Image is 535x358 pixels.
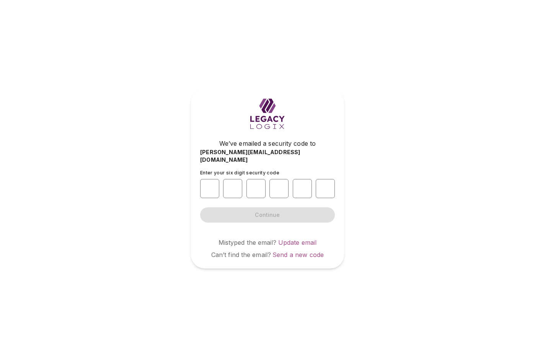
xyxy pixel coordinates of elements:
[200,170,279,176] span: Enter your six digit security code
[200,148,335,164] span: [PERSON_NAME][EMAIL_ADDRESS][DOMAIN_NAME]
[219,239,277,246] span: Mistyped the email?
[272,251,324,259] a: Send a new code
[219,139,316,148] span: We’ve emailed a security code to
[211,251,271,259] span: Can’t find the email?
[278,239,317,246] a: Update email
